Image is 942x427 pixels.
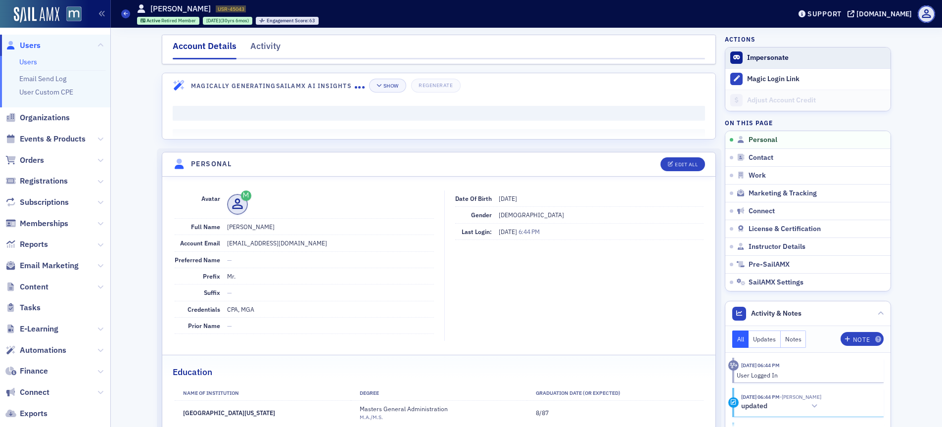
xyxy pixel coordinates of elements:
a: View Homepage [59,6,82,23]
span: Organizations [20,112,70,123]
div: Support [807,9,842,18]
button: Edit All [660,157,705,171]
button: Updates [749,331,781,348]
div: Adjust Account Credit [747,96,886,105]
dd: [EMAIL_ADDRESS][DOMAIN_NAME] [227,235,434,251]
div: Status: All Systems OperationalUpdated [DATE] 10:11 EDT [10,216,188,253]
dd: [PERSON_NAME] [227,219,434,235]
span: Registrations [20,176,68,187]
span: Activity & Notes [751,308,801,319]
div: (30yrs 6mos) [206,17,249,24]
span: License & Certification [749,225,821,234]
a: Reports [5,239,48,250]
span: [DATE] [499,228,518,236]
span: SailAMX Settings [749,278,803,287]
img: Profile image for Aidan [20,140,40,159]
h1: [PERSON_NAME] [150,3,211,14]
div: Event Creation [14,304,184,322]
div: Account Details [173,40,236,59]
span: Exports [20,408,47,419]
span: — [227,322,232,330]
button: Search for help [14,262,184,282]
span: Gender [471,211,492,219]
div: 63 [267,18,316,24]
span: Finance [20,366,48,377]
img: logo [20,19,62,35]
time: 9/23/2025 06:44 PM [741,362,780,369]
span: Tasks [20,302,41,313]
div: Active: Active: Retired Member [137,17,200,25]
time: 9/23/2025 06:44 PM [741,393,780,400]
span: Connect [20,387,49,398]
div: Activity [250,40,281,58]
span: USR-45043 [218,5,244,12]
span: Connect [749,207,775,216]
div: We typically reply in under 15 minutes [20,192,165,202]
h4: Personal [191,159,232,169]
span: Avatar [201,194,220,202]
p: How can we help? [20,87,178,104]
td: Masters General Administration [351,401,527,425]
div: Activity [728,360,739,371]
div: Status: All Systems Operational [40,224,178,235]
a: Automations [5,345,66,356]
a: Users [5,40,41,51]
div: User Logged In [737,371,877,380]
button: Show [369,79,406,93]
button: updated [741,401,821,412]
div: [PERSON_NAME] [44,149,101,160]
a: Memberships [5,218,68,229]
div: Edit All [675,162,698,167]
div: • 20h ago [103,149,136,160]
div: Recent messageProfile image for AidanThis is done, I forgot to mention [DATE] it was finished. I ... [10,116,188,168]
span: Users [20,40,41,51]
span: Prior Name [188,322,220,330]
span: [DATE] [499,194,517,202]
a: Users [19,57,37,66]
span: Updated [DATE] 10:11 EDT [40,236,134,243]
button: Regenerate [411,79,460,93]
span: Suffix [204,288,220,296]
div: 1995-03-20 00:00:00 [203,17,252,25]
td: [GEOGRAPHIC_DATA][US_STATE] [175,401,351,425]
span: 8/87 [536,409,549,417]
span: Contact [749,153,773,162]
span: Active [146,17,161,24]
span: 6:44 PM [518,228,540,236]
span: Pre-SailAMX [749,260,790,269]
div: Applying a Coupon to an Order [14,285,184,304]
span: Instructor Details [749,242,805,251]
button: Notes [781,331,806,348]
span: Search for help [20,267,80,277]
a: Orders [5,155,44,166]
span: Home [22,333,44,340]
span: Full Name [191,223,220,231]
span: — [227,256,232,264]
span: Engagement Score : [267,17,310,24]
a: Email Send Log [19,74,66,83]
span: Last Login: [462,228,492,236]
div: Recent message [20,125,178,135]
div: Magic Login Link [747,75,886,84]
div: Show [383,83,399,89]
a: E-Learning [5,324,58,334]
a: Events & Products [5,134,86,144]
a: Adjust Account Credit [725,90,891,111]
span: Help [157,333,173,340]
a: Registrations [5,176,68,187]
button: Help [132,309,198,348]
span: Profile [918,5,935,23]
span: Automations [20,345,66,356]
span: Memberships [20,218,68,229]
h4: On this page [725,118,891,127]
dd: Mr. [227,268,434,284]
img: SailAMX [14,7,59,23]
div: Send us a message [20,182,165,192]
a: Active Retired Member [141,17,196,24]
span: Reports [20,239,48,250]
span: Orders [20,155,44,166]
h4: Actions [725,35,755,44]
a: Content [5,282,48,292]
button: Impersonate [747,53,789,62]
